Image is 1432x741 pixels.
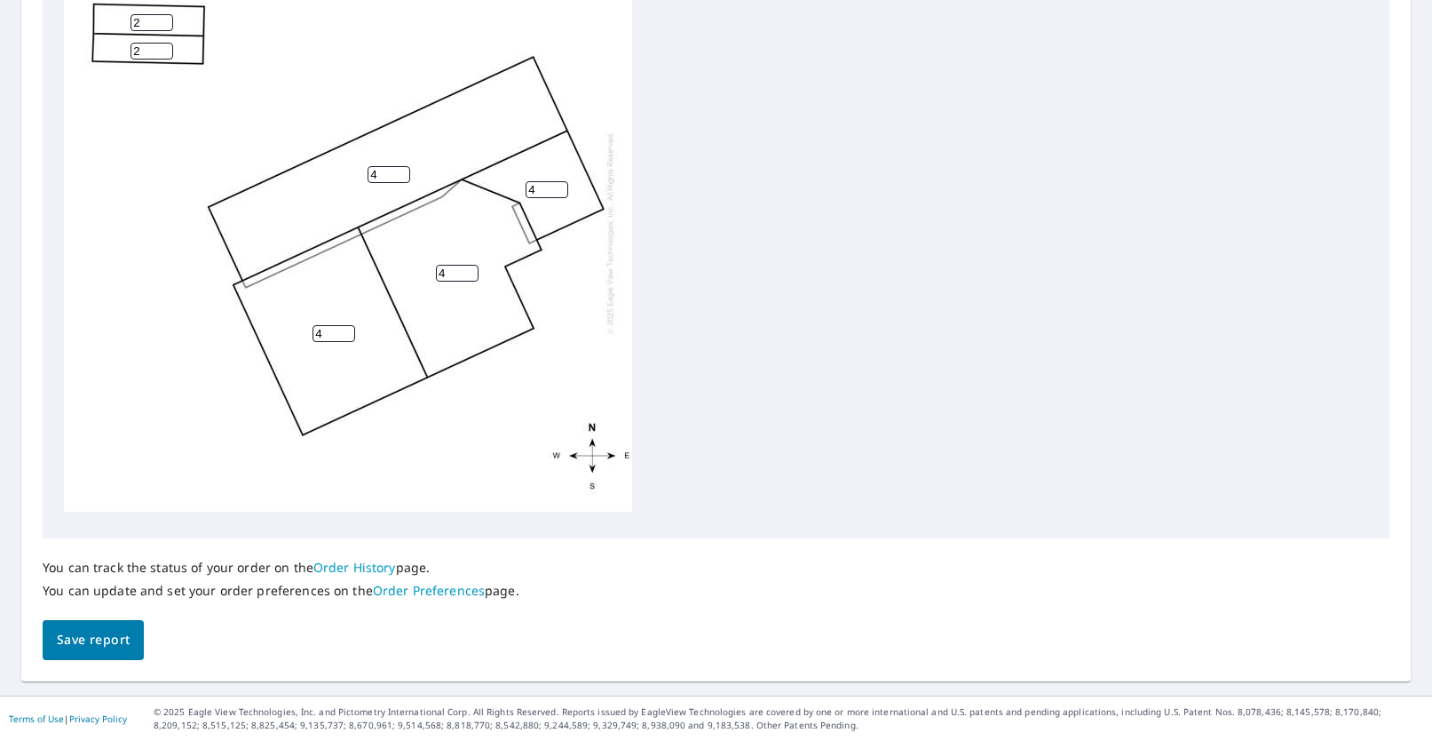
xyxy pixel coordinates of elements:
a: Privacy Policy [69,713,127,725]
p: You can track the status of your order on the page. [43,560,519,576]
a: Terms of Use [9,713,64,725]
button: Save report [43,620,144,660]
a: Order Preferences [373,582,485,599]
p: | [9,713,127,724]
p: You can update and set your order preferences on the page. [43,583,519,599]
p: © 2025 Eagle View Technologies, Inc. and Pictometry International Corp. All Rights Reserved. Repo... [154,705,1423,732]
a: Order History [313,559,396,576]
span: Save report [57,629,130,651]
